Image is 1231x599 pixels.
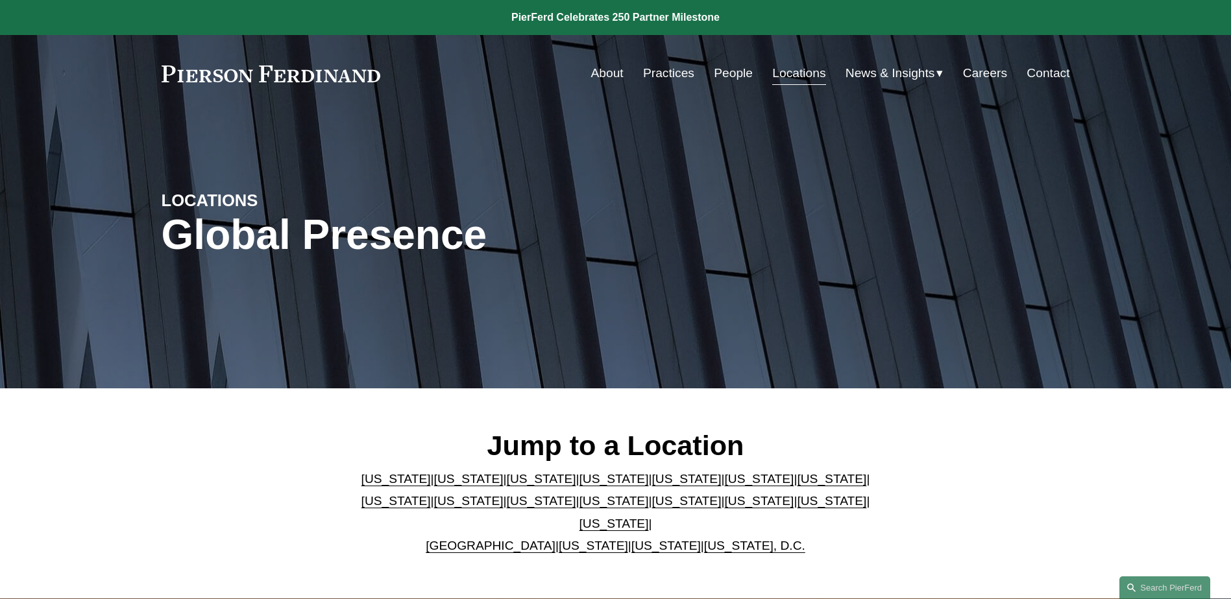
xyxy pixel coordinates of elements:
[579,517,649,530] a: [US_STATE]
[559,539,628,552] a: [US_STATE]
[434,472,504,486] a: [US_STATE]
[1119,576,1210,599] a: Search this site
[643,61,694,86] a: Practices
[361,494,431,508] a: [US_STATE]
[963,61,1007,86] a: Careers
[350,468,881,558] p: | | | | | | | | | | | | | | | | | |
[724,472,794,486] a: [US_STATE]
[797,472,866,486] a: [US_STATE]
[434,494,504,508] a: [US_STATE]
[704,539,805,552] a: [US_STATE], D.C.
[846,61,944,86] a: folder dropdown
[507,494,576,508] a: [US_STATE]
[652,494,721,508] a: [US_STATE]
[579,494,649,508] a: [US_STATE]
[652,472,721,486] a: [US_STATE]
[846,62,935,85] span: News & Insights
[591,61,624,86] a: About
[724,494,794,508] a: [US_STATE]
[714,61,753,86] a: People
[162,190,389,211] h4: LOCATIONS
[1027,61,1069,86] a: Contact
[426,539,555,552] a: [GEOGRAPHIC_DATA]
[772,61,825,86] a: Locations
[579,472,649,486] a: [US_STATE]
[162,211,767,259] h1: Global Presence
[631,539,701,552] a: [US_STATE]
[797,494,866,508] a: [US_STATE]
[350,429,881,462] h2: Jump to a Location
[507,472,576,486] a: [US_STATE]
[361,472,431,486] a: [US_STATE]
